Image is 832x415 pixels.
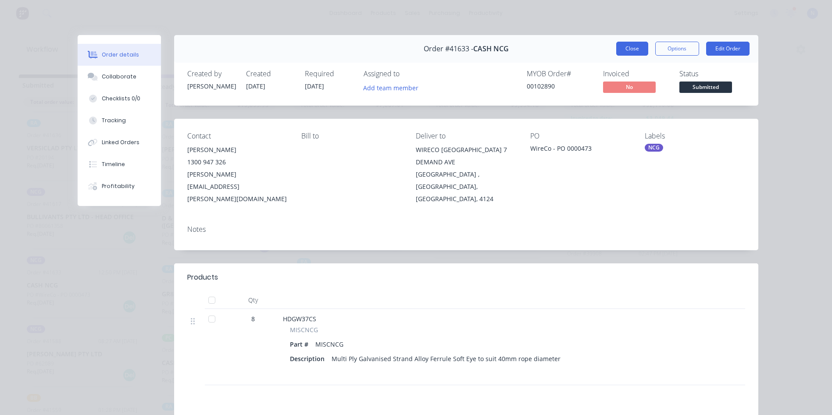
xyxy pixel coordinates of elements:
[102,138,139,146] div: Linked Orders
[246,70,294,78] div: Created
[187,132,288,140] div: Contact
[187,82,236,91] div: [PERSON_NAME]
[227,291,279,309] div: Qty
[645,144,663,152] div: NCG
[679,82,732,92] span: Submitted
[679,82,732,95] button: Submitted
[603,82,656,92] span: No
[78,44,161,66] button: Order details
[364,70,451,78] div: Assigned to
[364,82,423,93] button: Add team member
[530,132,631,140] div: PO
[655,42,699,56] button: Options
[251,314,255,323] span: 8
[312,338,347,351] div: MISCNCG
[706,42,750,56] button: Edit Order
[305,82,324,90] span: [DATE]
[527,82,593,91] div: 00102890
[645,132,745,140] div: Labels
[416,168,516,205] div: [GEOGRAPHIC_DATA] , [GEOGRAPHIC_DATA], [GEOGRAPHIC_DATA], 4124
[187,168,288,205] div: [PERSON_NAME][EMAIL_ADDRESS][PERSON_NAME][DOMAIN_NAME]
[102,95,140,103] div: Checklists 0/0
[78,110,161,131] button: Tracking
[102,117,126,124] div: Tracking
[424,45,473,53] span: Order #41633 -
[78,175,161,197] button: Profitability
[187,144,288,205] div: [PERSON_NAME]1300 947 326[PERSON_NAME][EMAIL_ADDRESS][PERSON_NAME][DOMAIN_NAME]
[78,131,161,153] button: Linked Orders
[187,70,236,78] div: Created by
[78,153,161,175] button: Timeline
[78,66,161,88] button: Collaborate
[102,73,136,81] div: Collaborate
[187,144,288,156] div: [PERSON_NAME]
[305,70,353,78] div: Required
[603,70,669,78] div: Invoiced
[616,42,648,56] button: Close
[102,51,139,59] div: Order details
[102,160,125,168] div: Timeline
[283,315,316,323] span: HDGW37CS
[328,352,564,365] div: Multi Ply Galvanised Strand Alloy Ferrule Soft Eye to suit 40mm rope diameter
[290,325,318,334] span: MISCNCG
[416,144,516,168] div: WIRECO [GEOGRAPHIC_DATA] 7 DEMAND AVE
[358,82,423,93] button: Add team member
[416,144,516,205] div: WIRECO [GEOGRAPHIC_DATA] 7 DEMAND AVE[GEOGRAPHIC_DATA] , [GEOGRAPHIC_DATA], [GEOGRAPHIC_DATA], 4124
[246,82,265,90] span: [DATE]
[290,352,328,365] div: Description
[187,225,745,234] div: Notes
[78,88,161,110] button: Checklists 0/0
[187,272,218,283] div: Products
[290,338,312,351] div: Part #
[530,144,631,156] div: WireCo - PO 0000473
[416,132,516,140] div: Deliver to
[679,70,745,78] div: Status
[473,45,509,53] span: CASH NCG
[102,182,135,190] div: Profitability
[527,70,593,78] div: MYOB Order #
[301,132,402,140] div: Bill to
[187,156,288,168] div: 1300 947 326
